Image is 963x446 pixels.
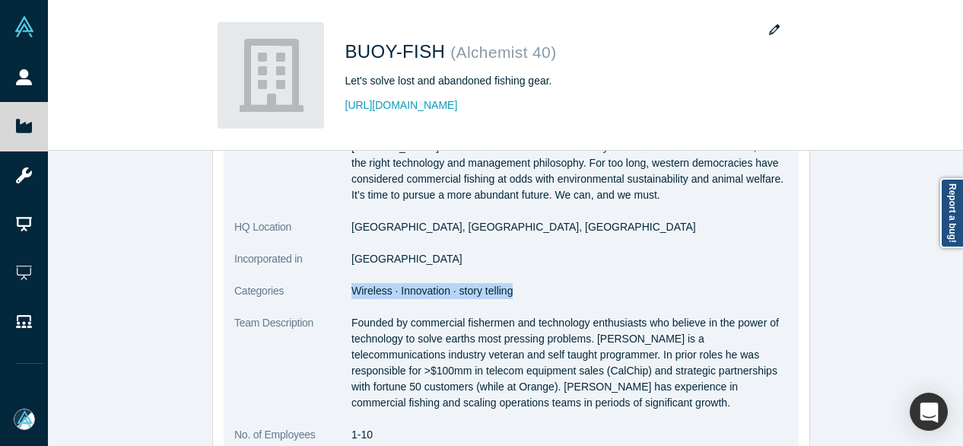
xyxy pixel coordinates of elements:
[940,178,963,248] a: Report a bug!
[351,315,788,411] p: Founded by commercial fishermen and technology enthusiasts who believe in the power of technology...
[218,22,324,129] img: BUOY-FISH's Logo
[345,97,458,113] a: [URL][DOMAIN_NAME]
[345,41,451,62] span: BUOY-FISH
[450,43,556,61] small: ( Alchemist 40 )
[351,219,788,235] dd: [GEOGRAPHIC_DATA], [GEOGRAPHIC_DATA], [GEOGRAPHIC_DATA]
[234,91,351,219] dt: Description
[234,315,351,427] dt: Team Description
[351,427,788,443] dd: 1-10
[345,73,771,89] div: Let's solve lost and abandoned fishing gear.
[234,219,351,251] dt: HQ Location
[234,283,351,315] dt: Categories
[14,409,35,430] img: Mia Scott's Account
[234,251,351,283] dt: Incorporated in
[351,285,513,297] span: Wireless · Innovation · story telling
[14,16,35,37] img: Alchemist Vault Logo
[351,251,788,267] dd: [GEOGRAPHIC_DATA]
